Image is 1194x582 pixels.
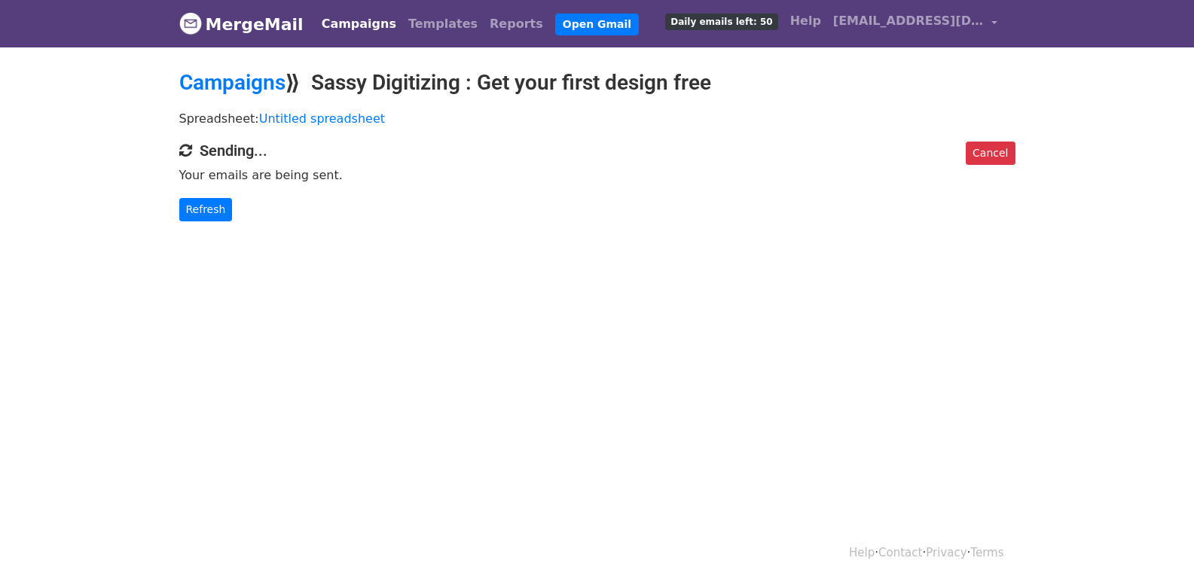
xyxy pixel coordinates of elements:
[659,6,783,36] a: Daily emails left: 50
[555,14,639,35] a: Open Gmail
[966,142,1015,165] a: Cancel
[259,111,385,126] a: Untitled spreadsheet
[849,546,875,559] a: Help
[970,546,1003,559] a: Terms
[179,70,1015,96] h2: ⟫ Sassy Digitizing : Get your first design free
[179,142,1015,160] h4: Sending...
[179,111,1015,126] p: Spreadsheet:
[179,70,286,95] a: Campaigns
[833,12,984,30] span: [EMAIL_ADDRESS][DOMAIN_NAME]
[878,546,922,559] a: Contact
[316,9,402,39] a: Campaigns
[179,8,304,40] a: MergeMail
[179,12,202,35] img: MergeMail logo
[179,198,233,221] a: Refresh
[926,546,966,559] a: Privacy
[665,14,777,30] span: Daily emails left: 50
[179,167,1015,183] p: Your emails are being sent.
[784,6,827,36] a: Help
[827,6,1003,41] a: [EMAIL_ADDRESS][DOMAIN_NAME]
[402,9,484,39] a: Templates
[484,9,549,39] a: Reports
